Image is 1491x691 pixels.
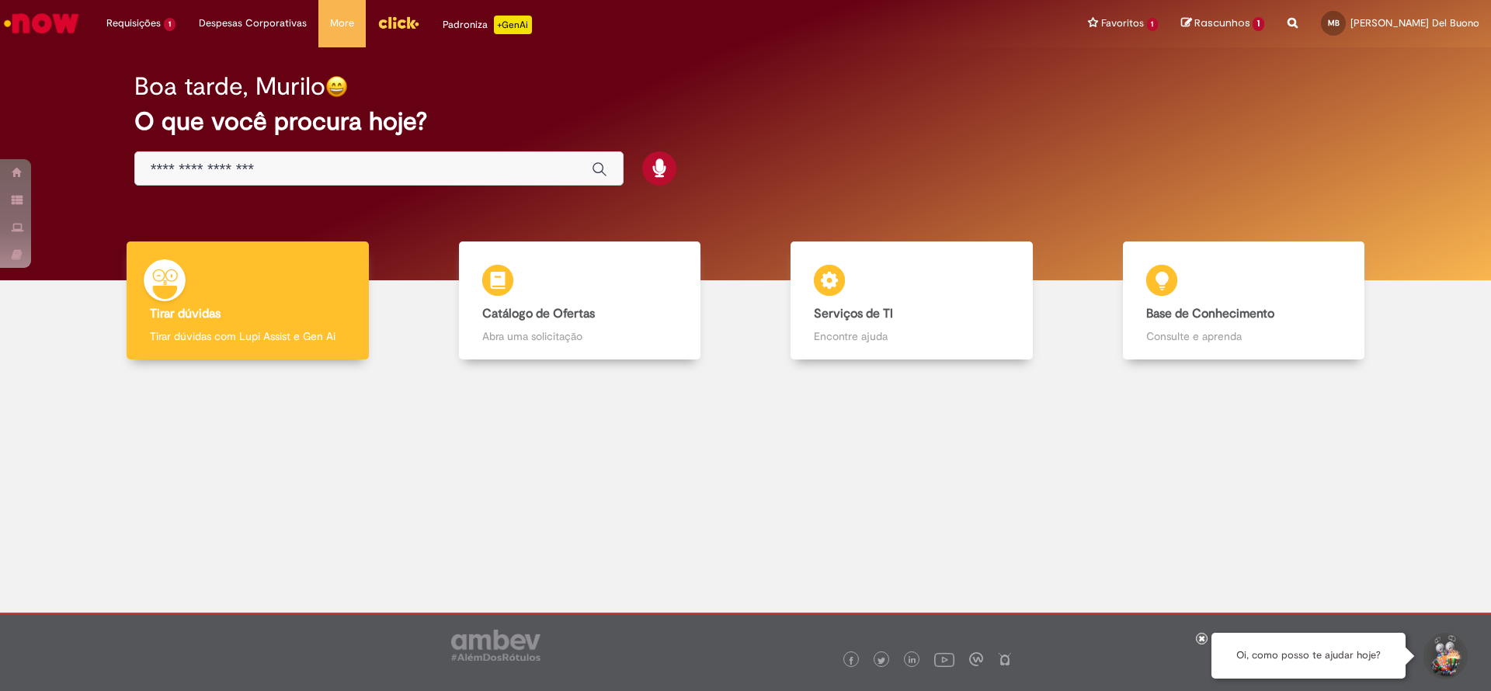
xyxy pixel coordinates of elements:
a: Rascunhos [1181,16,1264,31]
a: Tirar dúvidas Tirar dúvidas com Lupi Assist e Gen Ai [82,241,414,360]
span: MB [1328,18,1340,28]
span: Favoritos [1101,16,1144,31]
img: logo_footer_twitter.png [878,657,885,665]
img: logo_footer_naosei.png [998,652,1012,666]
b: Serviços de TI [814,306,893,321]
img: logo_footer_linkedin.png [909,656,916,665]
span: 1 [164,18,176,31]
div: Oi, como posso te ajudar hoje? [1211,633,1406,679]
img: click_logo_yellow_360x200.png [377,11,419,34]
span: More [330,16,354,31]
a: Serviços de TI Encontre ajuda [745,241,1078,360]
img: logo_footer_facebook.png [847,657,855,665]
p: Tirar dúvidas com Lupi Assist e Gen Ai [150,328,346,344]
img: happy-face.png [325,75,348,98]
p: Abra uma solicitação [482,328,678,344]
span: Despesas Corporativas [199,16,307,31]
b: Base de Conhecimento [1146,306,1274,321]
span: [PERSON_NAME] Del Buono [1350,16,1479,30]
h2: O que você procura hoje? [134,108,1357,135]
span: 1 [1253,17,1264,31]
button: Iniciar Conversa de Suporte [1421,633,1468,679]
p: Consulte e aprenda [1146,328,1342,344]
span: Requisições [106,16,161,31]
span: 1 [1147,18,1159,31]
div: Padroniza [443,16,532,34]
img: ServiceNow [2,8,82,39]
span: Rascunhos [1194,16,1250,30]
b: Tirar dúvidas [150,306,221,321]
img: logo_footer_workplace.png [969,652,983,666]
a: Catálogo de Ofertas Abra uma solicitação [414,241,746,360]
h2: Boa tarde, Murilo [134,73,325,100]
b: Catálogo de Ofertas [482,306,595,321]
p: +GenAi [494,16,532,34]
p: Encontre ajuda [814,328,1010,344]
img: logo_footer_youtube.png [934,649,954,669]
img: logo_footer_ambev_rotulo_gray.png [451,630,540,661]
a: Base de Conhecimento Consulte e aprenda [1078,241,1410,360]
